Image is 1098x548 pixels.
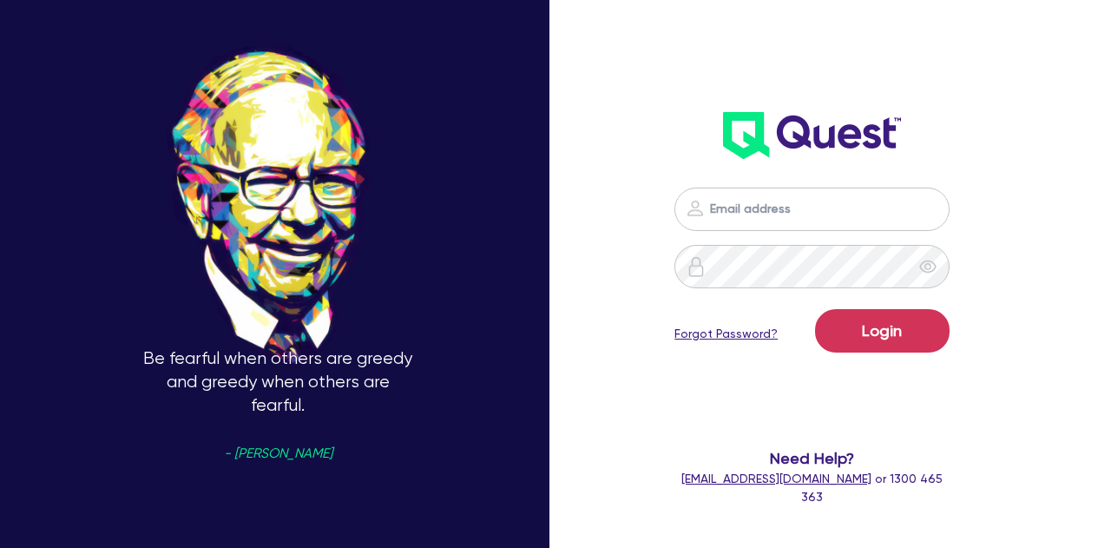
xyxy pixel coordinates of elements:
img: icon-password [686,256,707,277]
span: or 1300 465 363 [681,472,943,504]
button: Login [815,309,950,353]
a: Forgot Password? [674,325,778,343]
span: Need Help? [674,446,949,470]
a: [EMAIL_ADDRESS][DOMAIN_NAME] [681,472,871,485]
input: Email address [674,188,949,231]
span: eye [919,258,937,275]
img: icon-password [685,198,706,219]
img: wH2k97JdezQIQAAAABJRU5ErkJggg== [723,112,901,159]
span: - [PERSON_NAME] [224,447,332,460]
